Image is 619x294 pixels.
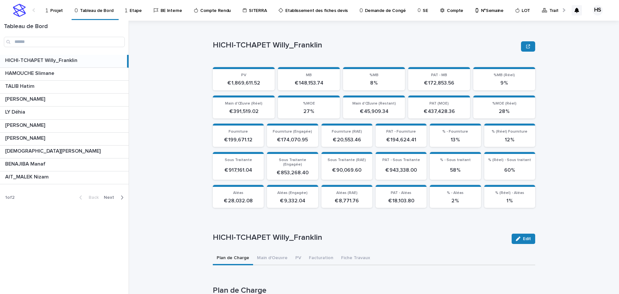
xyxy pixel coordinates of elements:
span: Aléas [233,191,243,195]
span: Sous Traitante (RAE) [328,158,366,162]
p: [PERSON_NAME] [5,121,46,128]
p: [PERSON_NAME] [5,134,46,141]
p: 28 % [477,108,531,115]
p: 2 % [434,198,477,204]
button: Edit [512,234,535,244]
p: € 45,909.34 [347,108,401,115]
p: € 917,161.04 [217,167,260,173]
p: HICHI-TCHAPET Willy_Franklin [213,233,506,242]
p: € 8,771.76 [325,198,368,204]
span: PAT - Fourniture [386,130,416,134]
span: PAT - Sous Traitante [382,158,420,162]
p: 8 % [347,80,401,86]
span: Main d'Œuvre (Réel) [225,102,262,106]
span: %MOE (Réel) [492,102,516,106]
span: Aléas (Engagée) [277,191,308,195]
span: Back [85,195,99,200]
span: Edit [523,237,531,241]
p: € 437,428.36 [412,108,466,115]
p: € 148,153.74 [282,80,336,86]
span: Sous Traitante [225,158,252,162]
p: € 174,070.95 [271,137,314,143]
p: € 199,671.12 [217,137,260,143]
span: % (Réel) Fourniture [492,130,527,134]
p: € 18,103.80 [379,198,423,204]
p: TALIB Hatim [5,82,36,89]
span: PV [241,73,246,77]
p: HICHI-TCHAPET Willy_Franklin [213,41,518,50]
p: BENAJIBA Manaf [5,160,47,167]
span: % - Sous traitant [440,158,471,162]
p: € 391,519.02 [217,108,271,115]
span: % (Réel) - Aléas [495,191,524,195]
p: € 194,624.41 [379,137,423,143]
p: 27 % [282,108,336,115]
p: 9 % [477,80,531,86]
p: 60 % [488,167,531,173]
p: € 943,338.00 [379,167,423,173]
h1: Tableau de Bord [4,23,125,30]
button: Facturation [305,252,337,265]
button: Fiche Travaux [337,252,374,265]
span: Next [104,195,118,200]
p: 58 % [434,167,477,173]
span: MB [306,73,312,77]
p: € 28,032.08 [217,198,260,204]
span: Fourniture (Engagée) [273,130,312,134]
span: %MB [369,73,378,77]
input: Search [4,37,125,47]
button: Plan de Charge [213,252,253,265]
p: € 20,553.46 [325,137,368,143]
span: PAT - MB [431,73,447,77]
p: AIT_MALEK Nizam [5,173,50,180]
p: LY Déhia [5,108,26,115]
span: Fourniture [229,130,248,134]
img: stacker-logo-s-only.png [13,4,26,17]
p: € 9,332.04 [271,198,314,204]
span: PAT (MOE) [429,102,449,106]
div: HS [593,5,603,15]
p: HAMOUCHE Slimane [5,69,55,76]
span: Aléas (RAE) [336,191,358,195]
button: Main d'Oeuvre [253,252,291,265]
span: Sous Traitante (Engagée) [279,158,306,167]
span: %MB (Réel) [494,73,515,77]
span: % - Fourniture [442,130,468,134]
p: € 853,268.40 [271,170,314,176]
p: € 172,853.56 [412,80,466,86]
p: 13 % [434,137,477,143]
span: % - Aléas [447,191,464,195]
p: [PERSON_NAME] [5,95,46,102]
button: PV [291,252,305,265]
button: Next [101,195,129,200]
p: [DEMOGRAPHIC_DATA][PERSON_NAME] [5,147,102,154]
button: Back [74,195,101,200]
span: %MOE [303,102,315,106]
span: Fourniture (RAE) [332,130,362,134]
span: % (Réel) - Sous traitant [488,158,531,162]
span: Main d'Œuvre (Restant) [352,102,396,106]
span: PAT - Aléas [391,191,411,195]
p: € 1,869,611.52 [217,80,271,86]
p: 1 % [488,198,531,204]
p: € 90,069.60 [325,167,368,173]
p: HICHI-TCHAPET Willy_Franklin [5,56,79,64]
p: 12 % [488,137,531,143]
